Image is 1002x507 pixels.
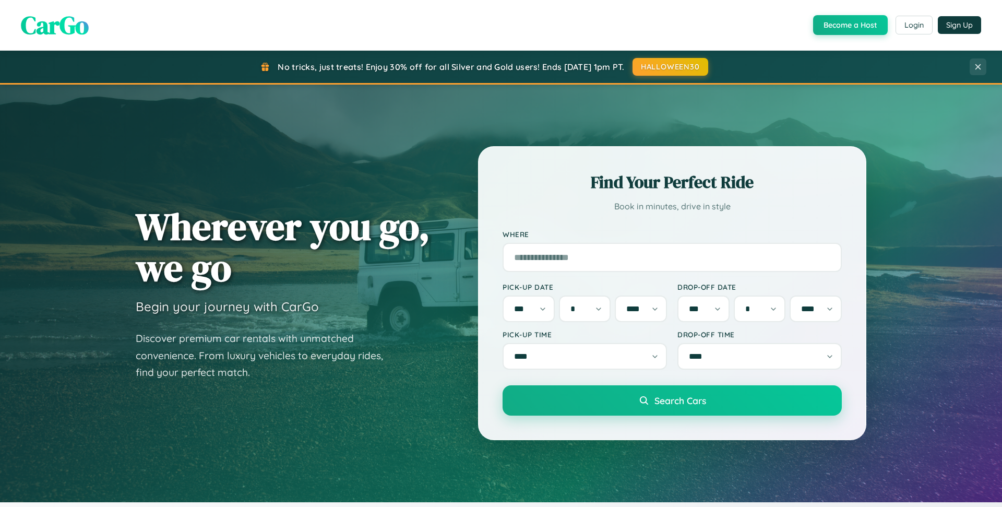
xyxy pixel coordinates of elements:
[654,395,706,406] span: Search Cars
[938,16,981,34] button: Sign Up
[503,230,842,239] label: Where
[503,171,842,194] h2: Find Your Perfect Ride
[633,58,708,76] button: HALLOWEEN30
[21,8,89,42] span: CarGo
[896,16,933,34] button: Login
[503,282,667,291] label: Pick-up Date
[278,62,624,72] span: No tricks, just treats! Enjoy 30% off for all Silver and Gold users! Ends [DATE] 1pm PT.
[503,199,842,214] p: Book in minutes, drive in style
[136,330,397,381] p: Discover premium car rentals with unmatched convenience. From luxury vehicles to everyday rides, ...
[813,15,888,35] button: Become a Host
[503,385,842,416] button: Search Cars
[503,330,667,339] label: Pick-up Time
[136,299,319,314] h3: Begin your journey with CarGo
[136,206,430,288] h1: Wherever you go, we go
[677,330,842,339] label: Drop-off Time
[677,282,842,291] label: Drop-off Date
